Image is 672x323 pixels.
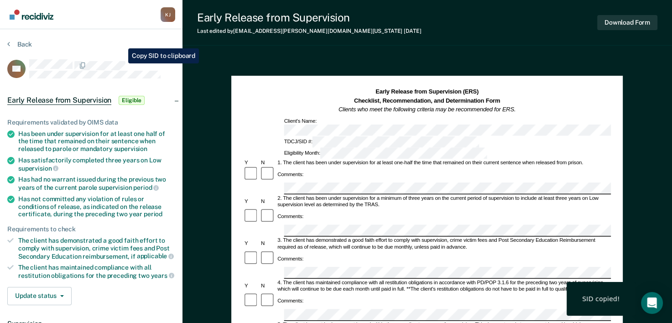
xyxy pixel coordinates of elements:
[260,241,276,247] div: N
[276,238,611,251] div: 3. The client has demonstrated a good faith effort to comply with supervision, crime victim fees ...
[260,283,276,289] div: N
[283,148,488,159] div: Eligibility Month:
[404,28,421,34] span: [DATE]
[7,225,175,233] div: Requirements to check
[151,272,174,279] span: years
[18,264,175,279] div: The client has maintained compliance with all restitution obligations for the preceding two
[339,106,516,113] em: Clients who meet the following criteria may be recommended for ERS.
[10,10,53,20] img: Recidiviz
[114,145,147,152] span: supervision
[243,241,260,247] div: Y
[7,96,111,105] span: Early Release from Supervision
[7,119,175,126] div: Requirements validated by OIMS data
[276,160,611,166] div: 1. The client has been under supervision for at least one-half the time that remained on their cu...
[243,160,260,166] div: Y
[161,7,175,22] button: Profile dropdown button
[243,198,260,205] div: Y
[260,198,276,205] div: N
[119,96,145,105] span: Eligible
[197,28,421,34] div: Last edited by [EMAIL_ADDRESS][PERSON_NAME][DOMAIN_NAME][US_STATE]
[144,210,162,218] span: period
[243,283,260,289] div: Y
[283,136,480,148] div: TDCJ/SID #:
[276,297,305,304] div: Comments:
[276,280,611,293] div: 4. The client has maintained compliance with all restitution obligations in accordance with PD/PO...
[18,176,175,191] div: Has had no warrant issued during the previous two years of the current parole supervision
[18,156,175,172] div: Has satisfactorily completed three years on Low
[276,214,305,220] div: Comments:
[18,237,175,260] div: The client has demonstrated a good faith effort to comply with supervision, crime victim fees and...
[18,165,58,172] span: supervision
[375,89,479,95] strong: Early Release from Supervision (ERS)
[276,171,305,177] div: Comments:
[276,255,305,262] div: Comments:
[582,295,620,303] div: SID copied!
[18,130,175,153] div: Has been under supervision for at least one half of the time that remained on their sentence when...
[597,15,657,30] button: Download Form
[641,292,663,314] div: Open Intercom Messenger
[18,195,175,218] div: Has not committed any violation of rules or conditions of release, as indicated on the release ce...
[197,11,421,24] div: Early Release from Supervision
[354,97,500,104] strong: Checklist, Recommendation, and Determination Form
[276,195,611,208] div: 2. The client has been under supervision for a minimum of three years on the current period of su...
[7,287,72,305] button: Update status
[260,160,276,166] div: N
[7,40,32,48] button: Back
[137,252,174,260] span: applicable
[133,184,159,191] span: period
[161,7,175,22] div: K J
